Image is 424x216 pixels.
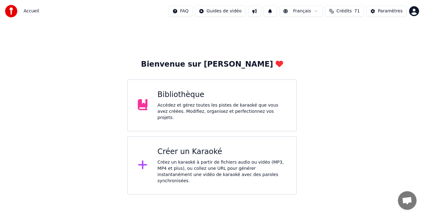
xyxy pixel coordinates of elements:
div: Paramètres [378,8,403,14]
button: Guides de vidéo [195,6,246,17]
button: Paramètres [366,6,407,17]
div: Bibliothèque [157,90,286,100]
div: Créer un Karaoké [157,147,286,157]
a: Ouvrir le chat [398,191,417,210]
span: Crédits [336,8,352,14]
img: youka [5,5,17,17]
button: FAQ [169,6,192,17]
span: Accueil [24,8,39,14]
div: Bienvenue sur [PERSON_NAME] [141,60,283,69]
button: Crédits71 [325,6,364,17]
div: Accédez et gérez toutes les pistes de karaoké que vous avez créées. Modifiez, organisez et perfec... [157,102,286,121]
div: Créez un karaoké à partir de fichiers audio ou vidéo (MP3, MP4 et plus), ou collez une URL pour g... [157,159,286,184]
span: 71 [354,8,360,14]
nav: breadcrumb [24,8,39,14]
